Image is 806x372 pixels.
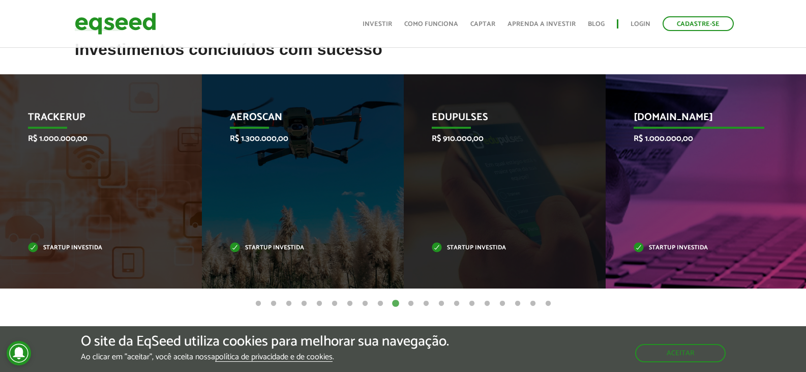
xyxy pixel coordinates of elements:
[75,41,731,74] h2: Investimentos concluídos com sucesso
[432,111,562,129] p: Edupulses
[215,353,333,362] a: política de privacidade e de cookies
[406,299,416,309] button: 11 of 20
[635,344,726,362] button: Aceitar
[81,352,449,362] p: Ao clicar em "aceitar", você aceita nossa .
[230,111,361,129] p: Aeroscan
[634,134,764,144] p: R$ 1.000.000,00
[230,245,361,251] p: Startup investida
[363,21,392,27] a: Investir
[432,245,562,251] p: Startup investida
[528,299,538,309] button: 19 of 20
[513,299,523,309] button: 18 of 20
[436,299,446,309] button: 13 of 20
[330,299,340,309] button: 6 of 20
[299,299,309,309] button: 4 of 20
[28,111,159,129] p: TrackerUp
[75,10,156,37] img: EqSeed
[345,299,355,309] button: 7 of 20
[375,299,385,309] button: 9 of 20
[482,299,492,309] button: 16 of 20
[543,299,553,309] button: 20 of 20
[432,134,562,144] p: R$ 910.000,00
[314,299,324,309] button: 5 of 20
[284,299,294,309] button: 3 of 20
[391,299,401,309] button: 10 of 20
[663,16,734,31] a: Cadastre-se
[28,245,159,251] p: Startup investida
[634,245,764,251] p: Startup investida
[81,334,449,350] h5: O site da EqSeed utiliza cookies para melhorar sua navegação.
[28,134,159,144] p: R$ 1.000.000,00
[268,299,279,309] button: 2 of 20
[588,21,605,27] a: Blog
[497,299,508,309] button: 17 of 20
[467,299,477,309] button: 15 of 20
[404,21,458,27] a: Como funciona
[360,299,370,309] button: 8 of 20
[631,21,650,27] a: Login
[452,299,462,309] button: 14 of 20
[253,299,263,309] button: 1 of 20
[230,134,361,144] p: R$ 1.300.000,00
[470,21,495,27] a: Captar
[421,299,431,309] button: 12 of 20
[508,21,576,27] a: Aprenda a investir
[634,111,764,129] p: [DOMAIN_NAME]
